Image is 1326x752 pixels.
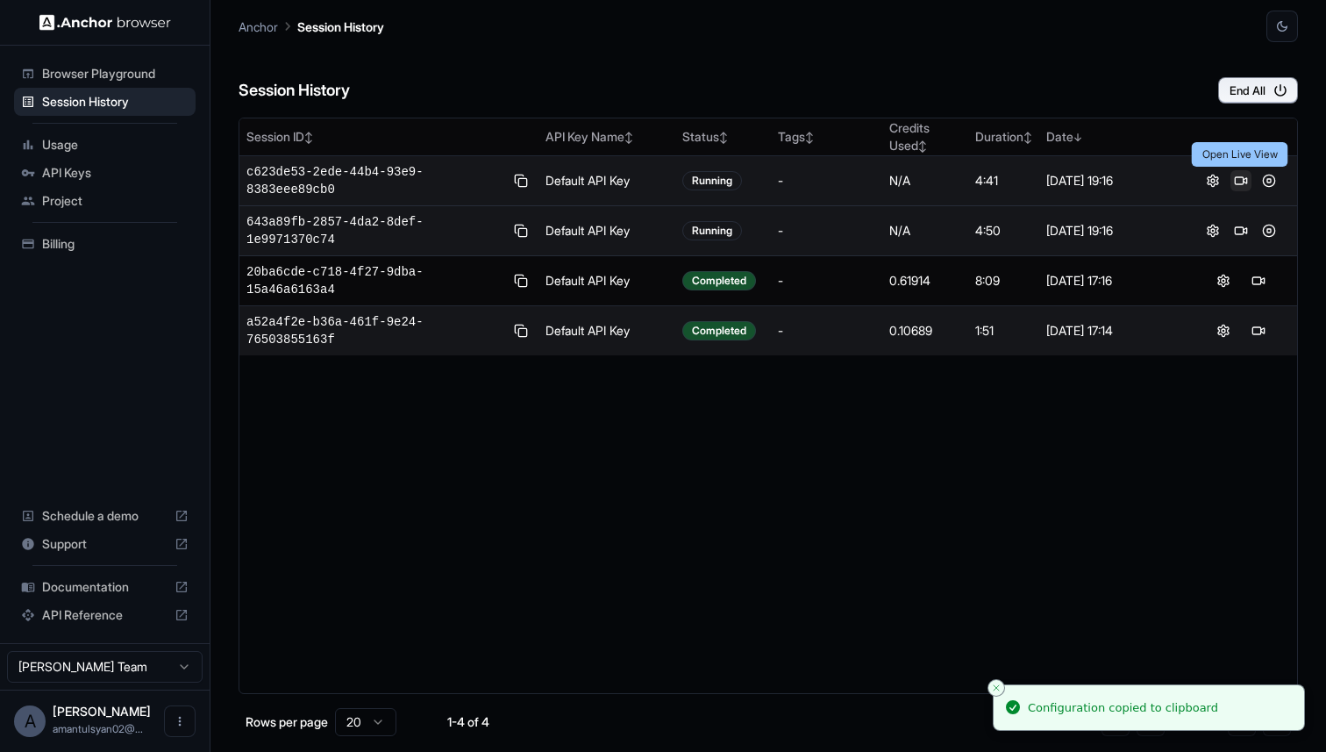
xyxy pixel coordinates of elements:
[1218,77,1298,104] button: End All
[246,263,504,298] span: 20ba6cde-c718-4f27-9dba-15a46a6163a4
[719,131,728,144] span: ↕
[538,306,675,356] td: Default API Key
[975,272,1032,290] div: 8:09
[14,60,196,88] div: Browser Playground
[538,256,675,306] td: Default API Key
[42,192,189,210] span: Project
[682,128,765,146] div: Status
[778,172,875,190] div: -
[239,18,278,36] p: Anchor
[975,322,1032,340] div: 1:51
[889,119,961,154] div: Credits Used
[889,222,961,240] div: N/A
[778,272,875,290] div: -
[778,322,875,340] div: -
[1046,128,1177,146] div: Date
[42,507,168,525] span: Schedule a demo
[42,93,189,111] span: Session History
[42,578,168,596] span: Documentation
[246,163,504,198] span: c623de53-2ede-44b4-93e9-8383eee89cb0
[424,713,512,731] div: 1-4 of 4
[14,705,46,737] div: A
[545,128,668,146] div: API Key Name
[42,136,189,154] span: Usage
[239,17,384,36] nav: breadcrumb
[53,722,143,735] span: amantulsyan02@gmail.com
[624,131,633,144] span: ↕
[14,601,196,629] div: API Reference
[42,535,168,553] span: Support
[1046,222,1177,240] div: [DATE] 19:16
[42,164,189,182] span: API Keys
[889,272,961,290] div: 0.61914
[889,172,961,190] div: N/A
[42,606,168,624] span: API Reference
[53,704,151,719] span: Aman Tulsyan
[1073,131,1082,144] span: ↓
[1046,172,1177,190] div: [DATE] 19:16
[246,128,531,146] div: Session ID
[778,128,875,146] div: Tags
[304,131,313,144] span: ↕
[538,156,675,206] td: Default API Key
[805,131,814,144] span: ↕
[889,322,961,340] div: 0.10689
[297,18,384,36] p: Session History
[918,140,927,153] span: ↕
[246,313,504,348] span: a52a4f2e-b36a-461f-9e24-76503855163f
[1028,699,1218,717] div: Configuration copied to clipboard
[778,222,875,240] div: -
[682,271,756,290] div: Completed
[14,88,196,116] div: Session History
[1046,272,1177,290] div: [DATE] 17:16
[682,171,742,190] div: Running
[1023,131,1032,144] span: ↕
[246,713,328,731] p: Rows per page
[239,78,350,104] h6: Session History
[14,187,196,215] div: Project
[14,131,196,159] div: Usage
[987,679,1005,697] button: Close toast
[42,235,189,253] span: Billing
[14,502,196,530] div: Schedule a demo
[975,172,1032,190] div: 4:41
[14,159,196,187] div: API Keys
[42,65,189,82] span: Browser Playground
[538,206,675,256] td: Default API Key
[1046,322,1177,340] div: [DATE] 17:14
[1192,142,1288,167] div: Open Live View
[14,573,196,601] div: Documentation
[246,213,504,248] span: 643a89fb-2857-4da2-8def-1e9971370c74
[164,705,196,737] button: Open menu
[975,222,1032,240] div: 4:50
[14,530,196,558] div: Support
[39,14,171,31] img: Anchor Logo
[682,321,756,340] div: Completed
[975,128,1032,146] div: Duration
[682,221,742,240] div: Running
[14,230,196,258] div: Billing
